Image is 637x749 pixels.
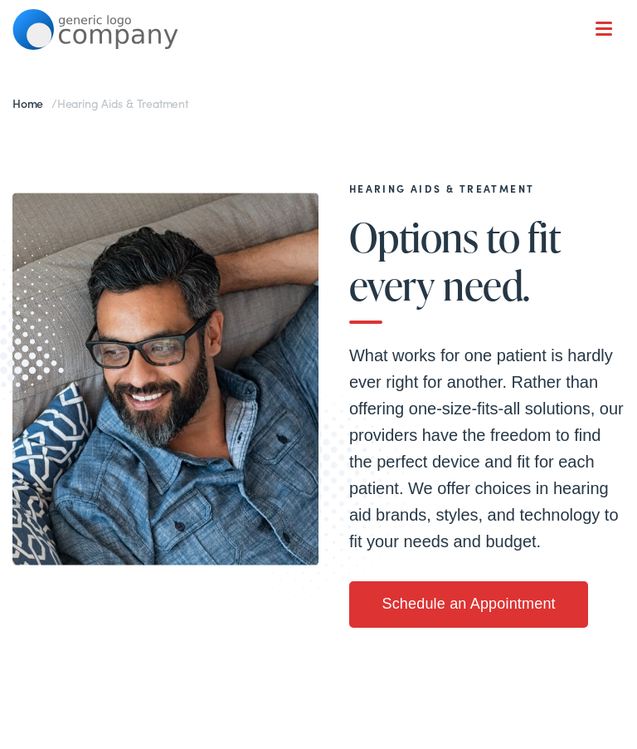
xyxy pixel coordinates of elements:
a: Schedule an Appointment [349,581,588,628]
span: every [349,263,435,307]
span: Options [349,215,479,259]
a: What We Offer [25,66,624,118]
span: need. [443,263,530,307]
a: Home [12,95,51,111]
span: to [486,215,519,259]
h2: Hearing Aids & Treatment [349,183,625,194]
p: What works for one patient is hardly ever right for another. Rather than offering one-size-fits-a... [349,342,625,555]
span: Hearing Aids & Treatment [57,95,188,111]
span: / [12,95,188,111]
span: fit [528,215,562,259]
